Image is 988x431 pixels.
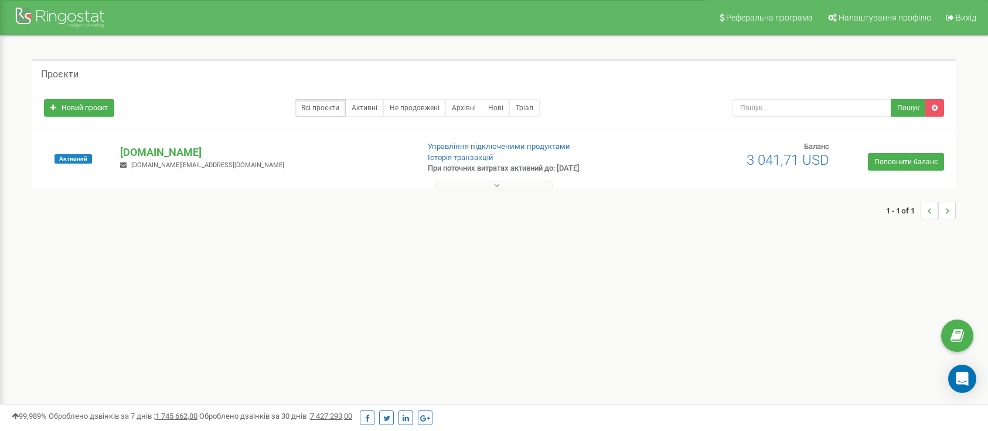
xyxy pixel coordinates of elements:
[155,412,197,420] u: 1 745 662,00
[120,145,408,160] p: [DOMAIN_NAME]
[482,99,510,117] a: Нові
[310,412,352,420] u: 7 427 293,00
[886,202,921,219] span: 1 - 1 of 1
[726,13,813,22] span: Реферальна програма
[345,99,384,117] a: Активні
[383,99,446,117] a: Не продовжені
[839,13,931,22] span: Налаштування профілю
[41,69,79,80] h5: Проєкти
[49,412,197,420] span: Оброблено дзвінків за 7 днів :
[509,99,540,117] a: Тріал
[44,99,114,117] a: Новий проєкт
[199,412,352,420] span: Оброблено дзвінків за 30 днів :
[747,152,829,168] span: 3 041,71 USD
[891,99,926,117] button: Пошук
[131,161,284,169] span: [DOMAIN_NAME][EMAIL_ADDRESS][DOMAIN_NAME]
[733,99,892,117] input: Пошук
[428,163,640,174] p: При поточних витратах активний до: [DATE]
[948,365,976,393] div: Open Intercom Messenger
[54,154,92,164] span: Активний
[445,99,482,117] a: Архівні
[868,153,944,171] a: Поповнити баланс
[956,13,976,22] span: Вихід
[295,99,346,117] a: Всі проєкти
[428,142,570,151] a: Управління підключеними продуктами
[804,142,829,151] span: Баланс
[12,412,47,420] span: 99,989%
[428,153,493,162] a: Історія транзакцій
[886,190,956,231] nav: ...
